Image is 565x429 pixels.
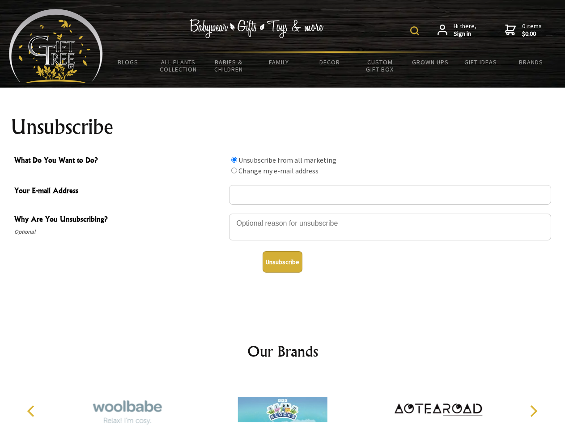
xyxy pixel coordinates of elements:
[153,53,204,79] a: All Plants Collection
[14,185,225,198] span: Your E-mail Address
[523,401,543,421] button: Next
[505,22,542,38] a: 0 items$0.00
[229,185,551,205] input: Your E-mail Address
[522,30,542,38] strong: $0.00
[9,9,103,83] img: Babyware - Gifts - Toys and more...
[506,53,557,71] a: Brands
[204,53,254,79] a: Babies & Children
[522,22,542,38] span: 0 items
[355,53,405,79] a: Custom Gift Box
[14,214,225,227] span: Why Are You Unsubscribing?
[231,157,237,163] input: What Do You Want to Do?
[14,155,225,168] span: What Do You Want to Do?
[304,53,355,71] a: Decor
[22,401,42,421] button: Previous
[454,22,476,38] span: Hi there,
[438,22,476,38] a: Hi there,Sign in
[405,53,455,71] a: Grown Ups
[190,19,324,38] img: Babywear - Gifts - Toys & more
[263,251,302,273] button: Unsubscribe
[238,166,319,175] label: Change my e-mail address
[14,227,225,237] span: Optional
[410,26,419,35] img: product search
[231,168,237,173] input: What Do You Want to Do?
[254,53,305,71] a: Family
[103,53,153,71] a: BLOGS
[18,341,548,362] h2: Our Brands
[238,156,336,164] label: Unsubscribe from all marketing
[229,214,551,240] textarea: Why Are You Unsubscribing?
[11,116,555,138] h1: Unsubscribe
[454,30,476,38] strong: Sign in
[455,53,506,71] a: Gift Ideas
